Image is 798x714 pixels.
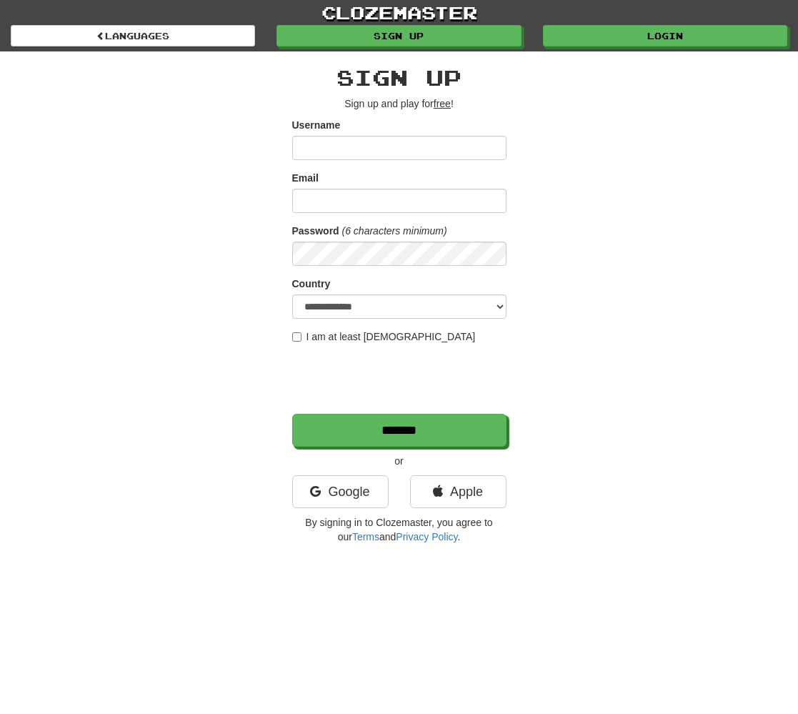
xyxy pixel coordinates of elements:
p: or [292,454,507,468]
label: Username [292,118,341,132]
label: Email [292,171,319,185]
p: By signing in to Clozemaster, you agree to our and . [292,515,507,544]
a: Languages [11,25,255,46]
a: Google [292,475,389,508]
iframe: reCAPTCHA [292,351,509,407]
input: I am at least [DEMOGRAPHIC_DATA] [292,332,301,342]
a: Apple [410,475,507,508]
u: free [434,98,451,109]
h2: Sign up [292,66,507,89]
label: Country [292,277,331,291]
a: Sign up [276,25,521,46]
label: Password [292,224,339,238]
a: Terms [352,531,379,542]
em: (6 characters minimum) [342,225,447,237]
a: Privacy Policy [396,531,457,542]
label: I am at least [DEMOGRAPHIC_DATA] [292,329,476,344]
a: Login [543,25,787,46]
p: Sign up and play for ! [292,96,507,111]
